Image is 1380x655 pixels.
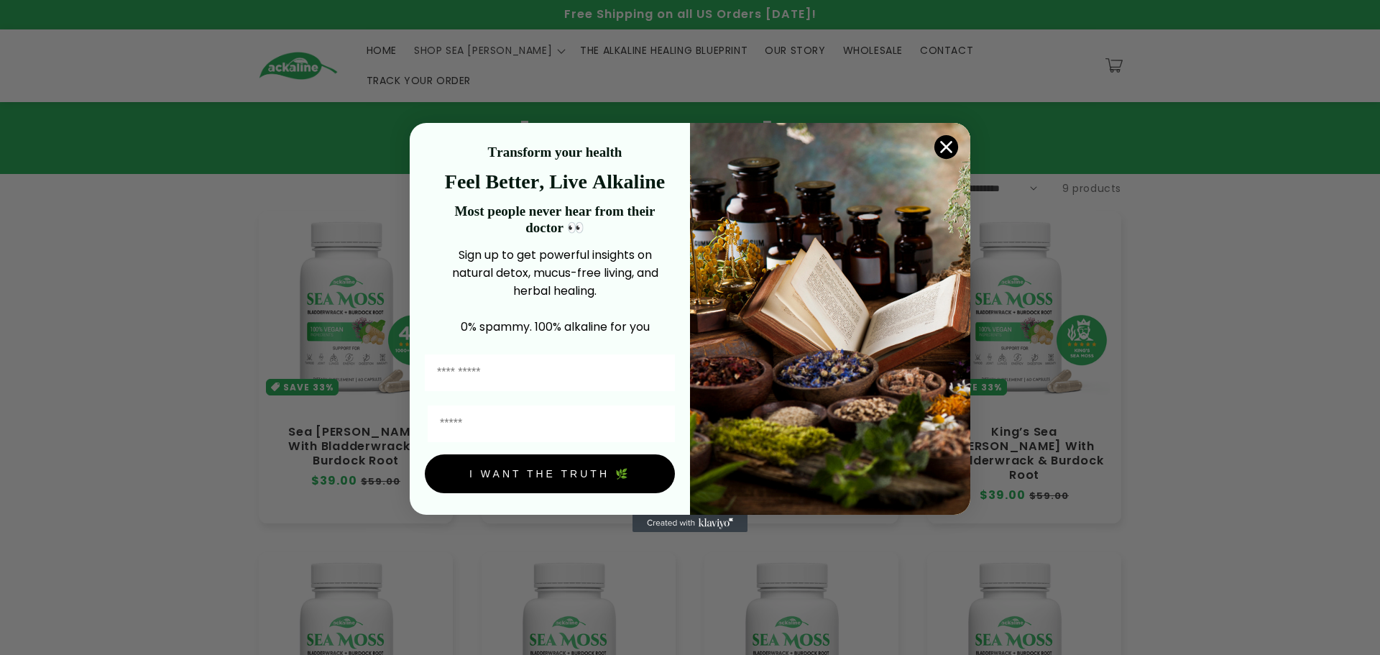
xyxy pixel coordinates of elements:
[632,515,747,532] a: Created with Klaviyo - opens in a new tab
[425,354,675,391] input: First Name
[435,318,675,336] p: 0% spammy. 100% alkaline for you
[445,170,665,193] strong: Feel Better, Live Alkaline
[488,145,622,160] strong: Transform your health
[425,454,675,493] button: I WANT THE TRUTH 🌿
[690,123,970,515] img: 4a4a186a-b914-4224-87c7-990d8ecc9bca.jpeg
[454,203,655,235] strong: Most people never hear from their doctor 👀
[428,406,675,442] input: Email
[435,246,675,300] p: Sign up to get powerful insights on natural detox, mucus-free living, and herbal healing.
[934,134,959,160] button: Close dialog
